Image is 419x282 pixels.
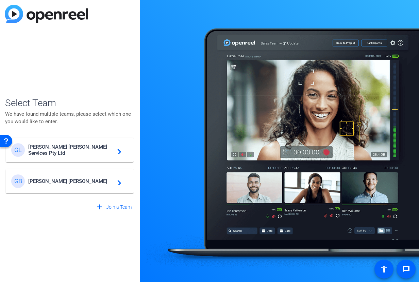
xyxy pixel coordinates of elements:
mat-icon: accessibility [380,265,388,273]
button: Join a Team [93,201,135,213]
mat-icon: add [95,203,104,211]
mat-icon: message [402,265,410,273]
span: [PERSON_NAME] [PERSON_NAME] Services Pty Ltd [28,144,113,156]
mat-icon: navigate_next [113,177,121,185]
span: Join a Team [106,204,132,211]
img: blue-gradient.svg [5,5,88,23]
mat-icon: navigate_next [113,146,121,154]
span: Select Team [5,96,134,110]
p: We have found multiple teams, please select which one you would like to enter. [5,110,134,125]
div: GL [11,143,25,157]
span: [PERSON_NAME] [PERSON_NAME] [28,178,113,184]
div: GB [11,174,25,188]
